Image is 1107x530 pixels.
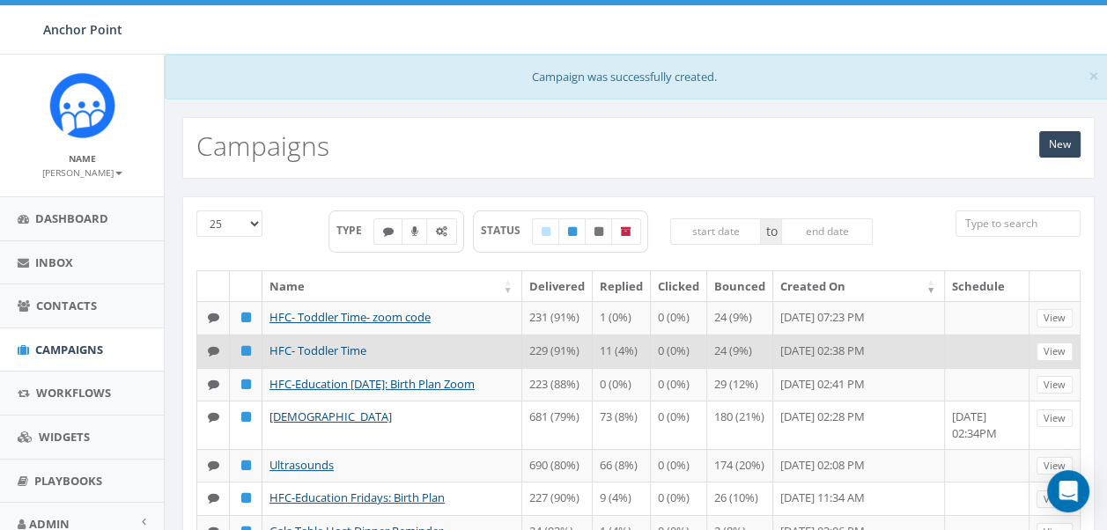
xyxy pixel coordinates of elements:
a: HFC- Toddler Time- zoom code [269,309,431,325]
h2: Campaigns [196,131,329,160]
td: [DATE] 11:34 AM [773,482,945,515]
th: Clicked [651,271,707,302]
td: 29 (12%) [707,368,773,401]
input: start date [670,218,762,245]
th: Created On: activate to sort column ascending [773,271,945,302]
td: 0 (0%) [593,368,652,401]
td: 231 (91%) [522,301,593,335]
button: Close [1089,67,1099,85]
i: Ringless Voice Mail [411,226,418,237]
td: [DATE] 02:34PM [945,401,1030,448]
span: Contacts [36,298,97,313]
td: 174 (20%) [707,449,773,482]
span: Dashboard [35,210,108,226]
span: Campaigns [35,342,103,357]
td: 26 (10%) [707,482,773,515]
i: Published [241,492,251,504]
span: Workflows [36,385,111,401]
span: TYPE [336,223,374,238]
td: 73 (8%) [593,401,652,448]
td: [DATE] 02:38 PM [773,335,945,368]
small: [PERSON_NAME] [42,166,122,179]
label: Ringless Voice Mail [402,218,428,245]
i: Published [241,345,251,357]
td: 180 (21%) [707,401,773,448]
i: Published [568,226,577,237]
label: Published [558,218,587,245]
a: Ultrasounds [269,457,334,473]
i: Published [241,312,251,323]
td: 9 (4%) [593,482,652,515]
i: Text SMS [208,492,219,504]
i: Automated Message [436,226,447,237]
td: 24 (9%) [707,301,773,335]
input: Type to search [956,210,1081,237]
div: Open Intercom Messenger [1047,470,1089,512]
i: Text SMS [383,226,394,237]
i: Text SMS [208,312,219,323]
td: 681 (79%) [522,401,593,448]
span: Playbooks [34,473,102,489]
td: 11 (4%) [593,335,652,368]
span: STATUS [481,223,533,238]
td: [DATE] 02:08 PM [773,449,945,482]
i: Text SMS [208,411,219,423]
a: View [1037,342,1073,361]
img: Rally_platform_Icon_1.png [49,72,115,138]
td: 0 (0%) [651,482,707,515]
label: Text SMS [373,218,403,245]
a: HFC- Toddler Time [269,342,366,358]
label: Archived [611,218,641,245]
td: 66 (8%) [593,449,652,482]
span: Widgets [39,429,90,445]
td: 227 (90%) [522,482,593,515]
th: Replied [593,271,652,302]
th: Bounced [707,271,773,302]
td: 690 (80%) [522,449,593,482]
a: HFC-Education [DATE]: Birth Plan Zoom [269,376,475,392]
label: Unpublished [585,218,613,245]
td: 0 (0%) [651,449,707,482]
td: 229 (91%) [522,335,593,368]
th: Schedule [945,271,1030,302]
i: Published [241,411,251,423]
span: Anchor Point [43,21,122,38]
a: View [1037,376,1073,394]
th: Delivered [522,271,593,302]
td: 0 (0%) [651,301,707,335]
i: Text SMS [208,379,219,390]
td: 0 (0%) [651,335,707,368]
a: [PERSON_NAME] [42,164,122,180]
td: 24 (9%) [707,335,773,368]
a: New [1039,131,1081,158]
i: Text SMS [208,345,219,357]
i: Text SMS [208,460,219,471]
i: Published [241,460,251,471]
a: [DEMOGRAPHIC_DATA] [269,409,392,424]
td: 1 (0%) [593,301,652,335]
td: 223 (88%) [522,368,593,401]
span: to [761,218,781,245]
th: Name: activate to sort column ascending [262,271,522,302]
td: 0 (0%) [651,368,707,401]
a: HFC-Education Fridays: Birth Plan [269,490,445,505]
a: View [1037,409,1073,428]
label: Automated Message [426,218,457,245]
i: Unpublished [594,226,603,237]
label: Draft [532,218,560,245]
span: × [1089,63,1099,88]
td: [DATE] 02:28 PM [773,401,945,448]
small: Name [69,152,96,165]
td: [DATE] 07:23 PM [773,301,945,335]
td: [DATE] 02:41 PM [773,368,945,401]
td: 0 (0%) [651,401,707,448]
span: Inbox [35,254,73,270]
a: View [1037,309,1073,328]
i: Published [241,379,251,390]
a: View [1037,490,1073,509]
i: Draft [542,226,550,237]
input: end date [781,218,873,245]
a: View [1037,457,1073,475]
